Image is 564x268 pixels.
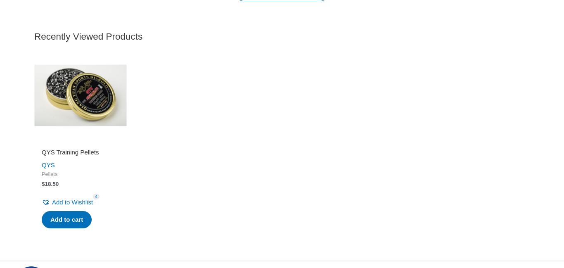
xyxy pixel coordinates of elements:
img: QYS Training Pellets [34,49,127,142]
a: QYS [42,161,55,168]
span: 4 [93,194,100,200]
h2: QYS Training Pellets [42,148,119,157]
a: QYS Training Pellets [42,148,119,159]
span: Pellets [42,171,119,178]
span: Add to Wishlist [52,199,93,206]
h2: Recently Viewed Products [34,31,530,43]
span: $ [42,181,45,187]
bdi: 18.50 [42,181,59,187]
a: Add to cart: “QYS Training Pellets” [42,211,92,228]
a: Add to Wishlist [42,197,93,208]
